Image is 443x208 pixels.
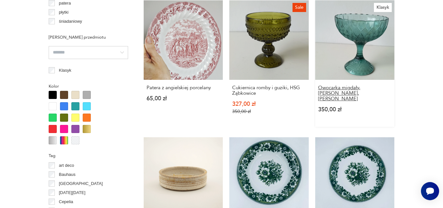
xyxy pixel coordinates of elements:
a: Patera z angielskiej porcelanyPatera z angielskiej porcelany65,00 zł [144,0,223,127]
iframe: Smartsupp widget button [421,182,439,200]
p: płytki [59,9,69,16]
p: Tag [49,152,128,159]
p: 65,00 zł [147,96,220,101]
h3: Cukiernica romby i guziki, HSG Ząbkowice [232,85,305,96]
p: 350,00 zł [232,109,305,114]
h3: Owocarka migdały, [PERSON_NAME], [PERSON_NAME] [318,85,391,102]
p: śniadaniowy [59,18,82,25]
p: 327,00 zł [232,101,305,107]
a: SaleCukiernica romby i guziki, HSG ZąbkowiceCukiernica romby i guziki, HSG Ząbkowice327,00 zł350,... [229,0,308,127]
p: Cepelia [59,198,73,205]
p: 350,00 zł [318,107,391,112]
p: Kolor [49,83,128,90]
p: Bauhaus [59,171,76,178]
p: [DATE][DATE] [59,189,86,196]
p: [GEOGRAPHIC_DATA] [59,180,103,187]
p: Klasyk [59,67,71,74]
h3: Patera z angielskiej porcelany [147,85,220,91]
p: art deco [59,162,74,169]
a: KlasykOwocarka migdały, Eryka Trzewik-Drost, HSG ZąbkowiceOwocarka migdały, [PERSON_NAME], [PERSO... [315,0,394,127]
p: [PERSON_NAME] przedmiotu [49,34,128,41]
